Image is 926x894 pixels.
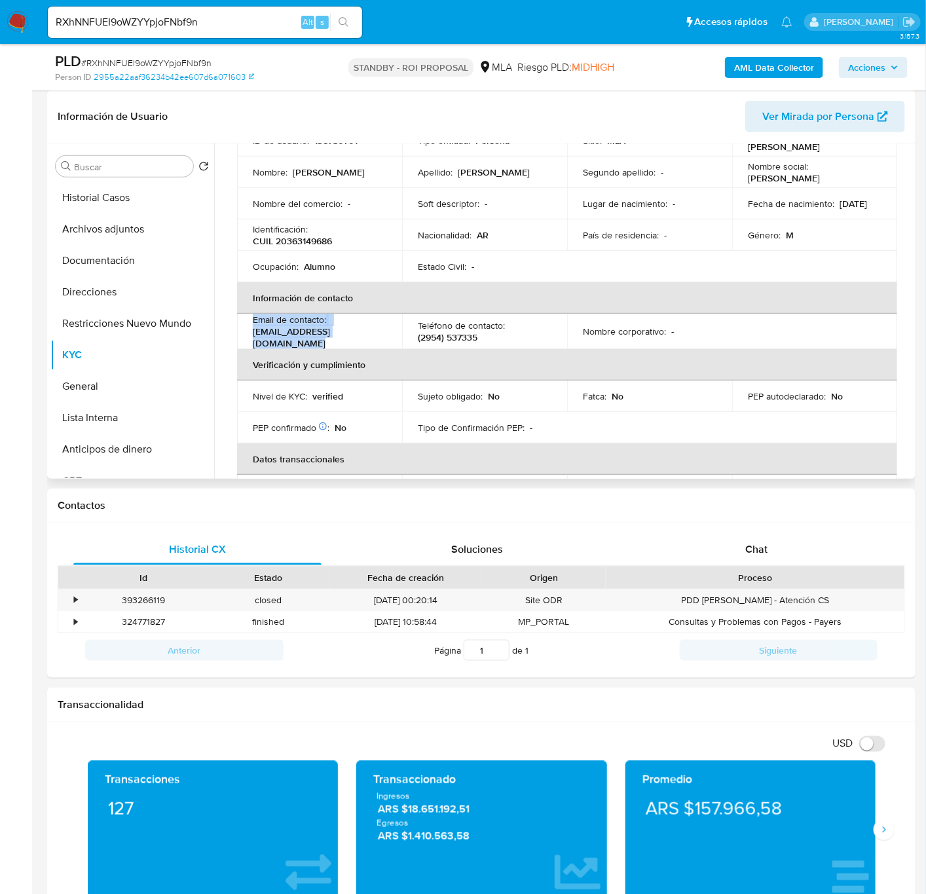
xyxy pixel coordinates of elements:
[330,589,481,611] div: [DATE] 00:20:14
[418,320,505,331] p: Teléfono de contacto :
[607,135,625,147] p: MLA
[253,198,343,210] p: Nombre del comercio :
[831,390,843,402] p: No
[253,235,332,247] p: CUIL 20363149686
[74,616,77,628] div: •
[348,198,350,210] p: -
[583,390,606,402] p: Fatca :
[661,166,663,178] p: -
[418,390,483,402] p: Sujeto obligado :
[215,571,321,584] div: Estado
[472,261,474,272] p: -
[491,571,597,584] div: Origen
[198,161,209,176] button: Volver al orden por defecto
[848,57,885,78] span: Acciones
[50,214,214,245] button: Archivos adjuntos
[762,101,874,132] span: Ver Mirada por Persona
[525,644,528,657] span: 1
[748,160,808,172] p: Nombre social :
[680,640,878,661] button: Siguiente
[673,198,675,210] p: -
[583,326,666,337] p: Nombre corporativo :
[237,443,897,475] th: Datos transaccionales
[50,434,214,465] button: Anticipos de dinero
[61,161,71,172] button: Buscar
[458,166,530,178] p: [PERSON_NAME]
[418,261,466,272] p: Estado Civil :
[746,542,768,557] span: Chat
[314,135,358,147] p: 136750701
[418,166,453,178] p: Apellido :
[530,422,532,434] p: -
[74,594,77,606] div: •
[206,611,330,633] div: finished
[55,71,91,83] b: Person ID
[81,611,206,633] div: 324771827
[671,326,674,337] p: -
[253,314,326,326] p: Email de contacto :
[745,101,905,132] button: Ver Mirada por Persona
[253,166,287,178] p: Nombre :
[583,135,602,147] p: Sitio :
[475,135,510,147] p: Persona
[50,402,214,434] button: Lista Interna
[85,640,284,661] button: Anterior
[48,14,362,31] input: Buscar usuario o caso...
[615,571,895,584] div: Proceso
[418,422,525,434] p: Tipo de Confirmación PEP :
[488,390,500,402] p: No
[725,57,823,78] button: AML Data Collector
[320,16,324,28] span: s
[253,422,329,434] p: PEP confirmado :
[90,571,196,584] div: Id
[169,542,226,557] span: Historial CX
[50,308,214,339] button: Restricciones Nuevo Mundo
[253,223,308,235] p: Identificación :
[900,31,919,41] span: 3.157.3
[477,229,489,241] p: AR
[330,611,481,633] div: [DATE] 10:58:44
[293,166,365,178] p: [PERSON_NAME]
[50,371,214,402] button: General
[50,276,214,308] button: Direcciones
[50,182,214,214] button: Historial Casos
[418,135,470,147] p: Tipo entidad :
[418,198,479,210] p: Soft descriptor :
[253,261,299,272] p: Ocupación :
[253,390,307,402] p: Nivel de KYC :
[840,198,867,210] p: [DATE]
[330,13,357,31] button: search-icon
[748,390,826,402] p: PEP autodeclarado :
[839,57,908,78] button: Acciones
[94,71,254,83] a: 2955a22aaf36234b42ee607d6a071603
[786,229,794,241] p: M
[572,60,614,75] span: MIDHIGH
[481,589,606,611] div: Site ODR
[606,589,904,611] div: PDD [PERSON_NAME] - Atención CS
[451,542,503,557] span: Soluciones
[583,229,659,241] p: País de residencia :
[335,422,346,434] p: No
[74,161,188,173] input: Buscar
[50,245,214,276] button: Documentación
[902,15,916,29] a: Salir
[253,326,381,349] p: [EMAIL_ADDRESS][DOMAIN_NAME]
[734,57,814,78] b: AML Data Collector
[748,198,834,210] p: Fecha de nacimiento :
[479,60,512,75] div: MLA
[237,349,897,381] th: Verificación y cumplimiento
[58,698,905,711] h1: Transaccionalidad
[418,229,472,241] p: Nacionalidad :
[50,465,214,496] button: CBT
[824,16,898,28] p: nicolas.duclosson@mercadolibre.com
[748,229,781,241] p: Género :
[781,16,792,28] a: Notificaciones
[55,50,81,71] b: PLD
[517,60,614,75] span: Riesgo PLD:
[81,589,206,611] div: 393266119
[312,390,343,402] p: verified
[339,571,472,584] div: Fecha de creación
[485,198,487,210] p: -
[748,141,820,153] p: [PERSON_NAME]
[58,110,168,123] h1: Información de Usuario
